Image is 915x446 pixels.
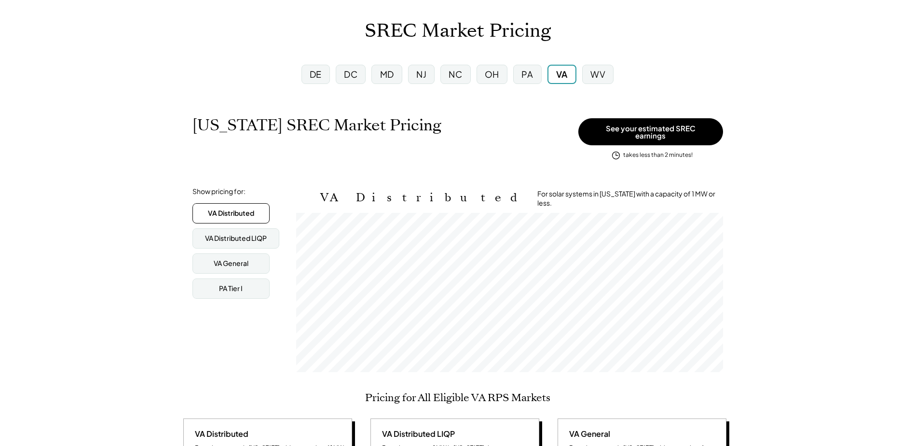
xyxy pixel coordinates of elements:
[416,68,426,80] div: NJ
[191,429,248,439] div: VA Distributed
[623,151,693,159] div: takes less than 2 minutes!
[214,259,248,268] div: VA General
[192,187,246,196] div: Show pricing for:
[556,68,568,80] div: VA
[219,284,243,293] div: PA Tier I
[208,209,254,218] div: VA Distributed
[320,191,523,205] h2: VA Distributed
[365,20,551,42] h1: SREC Market Pricing
[578,118,723,145] button: See your estimated SREC earnings
[521,68,533,80] div: PA
[380,68,394,80] div: MD
[192,116,441,135] h1: [US_STATE] SREC Market Pricing
[365,391,550,404] h2: Pricing for All Eligible VA RPS Markets
[565,429,610,439] div: VA General
[485,68,499,80] div: OH
[344,68,357,80] div: DC
[449,68,462,80] div: NC
[310,68,322,80] div: DE
[590,68,605,80] div: WV
[378,429,455,439] div: VA Distributed LIQP
[205,234,267,243] div: VA Distributed LIQP
[537,189,723,208] div: For solar systems in [US_STATE] with a capacity of 1 MW or less.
